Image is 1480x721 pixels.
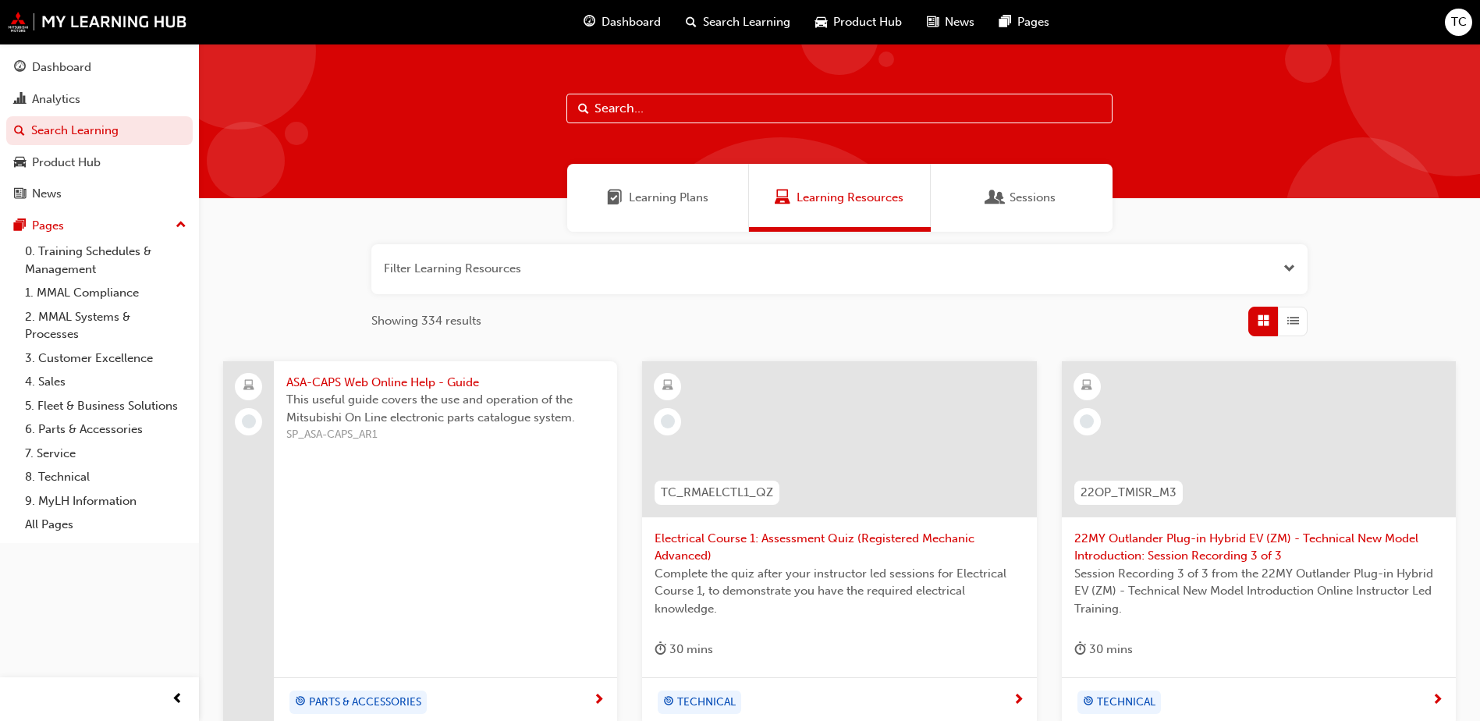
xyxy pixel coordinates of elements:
[14,124,25,138] span: search-icon
[8,12,187,32] img: mmal
[286,391,605,426] span: This useful guide covers the use and operation of the Mitsubishi On Line electronic parts catalog...
[309,694,421,712] span: PARTS & ACCESSORIES
[6,179,193,208] a: News
[176,215,186,236] span: up-icon
[1081,484,1177,502] span: 22OP_TMISR_M3
[286,426,605,444] span: SP_ASA-CAPS_AR1
[607,189,623,207] span: Learning Plans
[19,240,193,281] a: 0. Training Schedules & Management
[661,484,773,502] span: TC_RMAELCTL1_QZ
[19,513,193,537] a: All Pages
[32,154,101,172] div: Product Hub
[6,53,193,82] a: Dashboard
[797,189,903,207] span: Learning Resources
[655,640,713,659] div: 30 mins
[14,219,26,233] span: pages-icon
[803,6,914,38] a: car-iconProduct Hub
[661,414,675,428] span: learningRecordVerb_NONE-icon
[584,12,595,32] span: guage-icon
[19,370,193,394] a: 4. Sales
[172,690,183,709] span: prev-icon
[1258,312,1269,330] span: Grid
[703,13,790,31] span: Search Learning
[14,187,26,201] span: news-icon
[686,12,697,32] span: search-icon
[655,530,1024,565] span: Electrical Course 1: Assessment Quiz (Registered Mechanic Advanced)
[775,189,790,207] span: Learning Resources
[286,374,605,392] span: ASA-CAPS Web Online Help - Guide
[662,376,673,396] span: learningResourceType_ELEARNING-icon
[571,6,673,38] a: guage-iconDashboard
[32,185,62,203] div: News
[1017,13,1049,31] span: Pages
[6,50,193,211] button: DashboardAnalyticsSearch LearningProduct HubNews
[566,94,1113,123] input: Search...
[14,93,26,107] span: chart-icon
[32,59,91,76] div: Dashboard
[19,417,193,442] a: 6. Parts & Accessories
[945,13,974,31] span: News
[1074,530,1443,565] span: 22MY Outlander Plug-in Hybrid EV (ZM) - Technical New Model Introduction: Session Recording 3 of 3
[19,346,193,371] a: 3. Customer Excellence
[914,6,987,38] a: news-iconNews
[655,565,1024,618] span: Complete the quiz after your instructor led sessions for Electrical Course 1, to demonstrate you ...
[1074,640,1133,659] div: 30 mins
[593,694,605,708] span: next-icon
[19,394,193,418] a: 5. Fleet & Business Solutions
[6,211,193,240] button: Pages
[371,312,481,330] span: Showing 334 results
[927,12,939,32] span: news-icon
[32,91,80,108] div: Analytics
[32,217,64,235] div: Pages
[19,465,193,489] a: 8. Technical
[1445,9,1472,36] button: TC
[295,692,306,712] span: target-icon
[931,164,1113,232] a: SessionsSessions
[815,12,827,32] span: car-icon
[1097,694,1155,712] span: TECHNICAL
[1283,260,1295,278] button: Open the filter
[673,6,803,38] a: search-iconSearch Learning
[629,189,708,207] span: Learning Plans
[1083,692,1094,712] span: target-icon
[19,442,193,466] a: 7. Service
[578,100,589,118] span: Search
[19,281,193,305] a: 1. MMAL Compliance
[602,13,661,31] span: Dashboard
[6,116,193,145] a: Search Learning
[988,189,1003,207] span: Sessions
[1074,640,1086,659] span: duration-icon
[999,12,1011,32] span: pages-icon
[567,164,749,232] a: Learning PlansLearning Plans
[987,6,1062,38] a: pages-iconPages
[6,85,193,114] a: Analytics
[19,305,193,346] a: 2. MMAL Systems & Processes
[1432,694,1443,708] span: next-icon
[1010,189,1056,207] span: Sessions
[1080,414,1094,428] span: learningRecordVerb_NONE-icon
[242,414,256,428] span: learningRecordVerb_NONE-icon
[1013,694,1024,708] span: next-icon
[1451,13,1467,31] span: TC
[833,13,902,31] span: Product Hub
[6,148,193,177] a: Product Hub
[19,489,193,513] a: 9. MyLH Information
[663,692,674,712] span: target-icon
[14,156,26,170] span: car-icon
[677,694,736,712] span: TECHNICAL
[655,640,666,659] span: duration-icon
[14,61,26,75] span: guage-icon
[243,376,254,396] span: laptop-icon
[749,164,931,232] a: Learning ResourcesLearning Resources
[1081,376,1092,396] span: learningResourceType_ELEARNING-icon
[1074,565,1443,618] span: Session Recording 3 of 3 from the 22MY Outlander Plug-in Hybrid EV (ZM) - Technical New Model Int...
[1287,312,1299,330] span: List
